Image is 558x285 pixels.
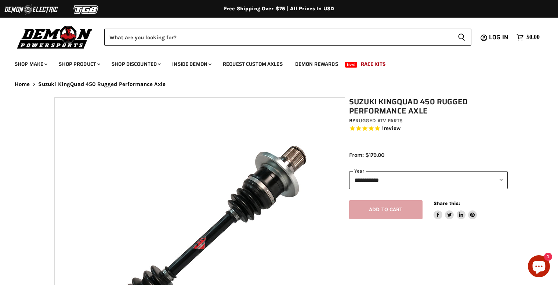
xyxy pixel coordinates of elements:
aside: Share this: [434,200,477,220]
div: by [349,117,508,125]
span: Log in [489,33,508,42]
a: Rugged ATV Parts [355,118,403,124]
span: Share this: [434,201,460,206]
inbox-online-store-chat: Shopify online store chat [526,255,552,279]
a: Shop Discounted [106,57,165,72]
span: From: $179.00 [349,152,384,158]
span: review [384,125,401,132]
h1: Suzuki KingQuad 450 Rugged Performance Axle [349,97,508,116]
button: Search [452,29,471,46]
a: Inside Demon [167,57,216,72]
a: Log in [486,34,513,41]
a: Shop Product [53,57,105,72]
a: $0.00 [513,32,543,43]
a: Home [15,81,30,87]
ul: Main menu [9,54,538,72]
a: Race Kits [355,57,391,72]
form: Product [104,29,471,46]
span: 1 reviews [382,125,401,132]
input: Search [104,29,452,46]
img: TGB Logo 2 [59,3,114,17]
a: Shop Make [9,57,52,72]
a: Request Custom Axles [217,57,288,72]
span: New! [345,62,358,68]
a: Demon Rewards [290,57,344,72]
select: year [349,171,508,189]
img: Demon Electric Logo 2 [4,3,59,17]
span: $0.00 [526,34,540,41]
img: Demon Powersports [15,24,95,50]
span: Suzuki KingQuad 450 Rugged Performance Axle [38,81,166,87]
span: Rated 5.0 out of 5 stars 1 reviews [349,125,508,133]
